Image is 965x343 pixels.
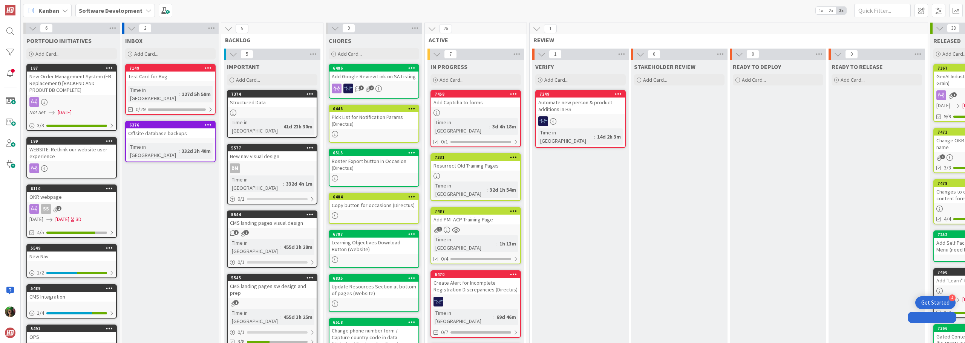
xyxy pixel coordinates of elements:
div: 3/3 [27,121,116,130]
span: 1 [359,85,364,90]
div: 6484 [329,194,418,200]
div: 1/4 [27,308,116,318]
b: Software Development [79,7,142,14]
div: 7487 [435,209,520,214]
div: 1/2 [27,268,116,277]
div: 5577New nav visual design [228,145,317,161]
div: Time in [GEOGRAPHIC_DATA] [230,309,280,325]
div: New Order Management System (EB Replacement) [BACKEND AND PRODUT DB COMPLETE] [27,72,116,95]
div: 5545CMS landing pages sw design and prep [228,274,317,298]
div: 7149Test Card for Bug [126,65,215,81]
div: 7331 [435,155,520,160]
span: : [283,180,284,188]
div: 3D [76,215,81,223]
div: 7249 [536,91,625,98]
span: 0/4 [441,255,448,263]
span: : [594,133,595,141]
div: OKR webpage [27,192,116,202]
span: REVIEW [533,36,918,44]
span: 1 [940,154,945,159]
div: 6484 [333,194,418,200]
input: Quick Filter... [854,4,911,17]
div: 6110 [31,186,116,191]
div: 7374 [231,91,317,97]
span: : [487,186,488,194]
div: 7149 [129,66,215,71]
div: 5545 [231,275,317,280]
div: 5489 [31,286,116,291]
div: Learning Objectives Download Button (Website) [329,238,418,254]
div: 6376Offsite database backups [126,122,215,138]
div: 7249Automate new person & product additions in HS [536,91,625,114]
div: 6787 [333,232,418,237]
div: Time in [GEOGRAPHIC_DATA] [433,235,496,252]
span: 0/7 [441,328,448,336]
div: New nav visual design [228,151,317,161]
div: Time in [GEOGRAPHIC_DATA] [433,118,489,135]
div: 7374Structured Data [228,91,317,107]
span: 1 [952,92,957,97]
div: Add Google Review Link on SA Listing [329,72,418,81]
div: 6518 [333,320,418,325]
span: 1 / 2 [37,269,44,277]
div: Automate new person & product additions in HS [536,98,625,114]
span: VERIFY [535,63,554,70]
span: 1 / 4 [37,309,44,317]
div: 6470Create Alert for Incomplete Registration Discrepancies (Directus) [431,271,520,294]
div: CMS landing pages visual design [228,218,317,228]
span: [DATE] [55,215,69,223]
span: : [280,313,282,321]
div: CMS landing pages sw design and prep [228,281,317,298]
span: Add Card... [643,76,667,83]
div: 6470 [435,272,520,277]
div: 6835 [329,275,418,282]
span: 0 / 1 [237,258,245,266]
div: 41d 23h 30m [282,122,314,131]
span: Kanban [38,6,59,15]
span: 2 [139,24,152,33]
span: READY TO DEPLOY [733,63,781,70]
span: Add Card... [742,76,766,83]
div: 14d 2h 3m [595,133,623,141]
div: 5491 [27,325,116,332]
span: 0/1 [441,138,448,146]
span: : [489,122,490,131]
div: MH [329,84,418,93]
div: 6376 [126,122,215,128]
div: Time in [GEOGRAPHIC_DATA] [433,181,487,198]
div: 7458 [431,91,520,98]
div: 6515 [329,149,418,156]
div: MH [536,116,625,126]
span: 26 [439,24,452,33]
span: Add Card... [338,50,362,57]
span: STAKEHOLDER REVIEW [634,63,695,70]
span: 1 [57,206,61,211]
span: 7 [444,50,457,59]
div: 5544 [228,211,317,218]
span: : [179,90,180,98]
div: 6518 [329,319,418,326]
div: 0/1 [228,194,317,204]
div: 0/1 [228,258,317,267]
div: Get Started [921,299,950,306]
div: Time in [GEOGRAPHIC_DATA] [230,175,283,192]
i: Not Set [29,109,46,116]
span: 1 [544,24,557,33]
span: Add Card... [841,76,865,83]
div: Roster Export button in Occasion (Directus) [329,156,418,173]
div: 5549New Nav [27,245,116,261]
span: [DATE] [936,102,950,110]
div: Resurrect Old Training Pages [431,161,520,171]
div: 5489CMS Integration [27,285,116,302]
span: IMPORTANT [227,63,260,70]
div: 6484Copy button for occasions (Directus) [329,194,418,210]
div: 5544 [231,212,317,217]
div: 187New Order Management System (EB Replacement) [BACKEND AND PRODUT DB COMPLETE] [27,65,116,95]
span: : [496,239,498,248]
div: 5489 [27,285,116,292]
div: Add Captcha to forms [431,98,520,107]
div: Time in [GEOGRAPHIC_DATA] [128,86,179,102]
span: [DATE] [29,215,43,223]
div: BM [228,163,317,173]
div: Time in [GEOGRAPHIC_DATA] [433,309,493,325]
